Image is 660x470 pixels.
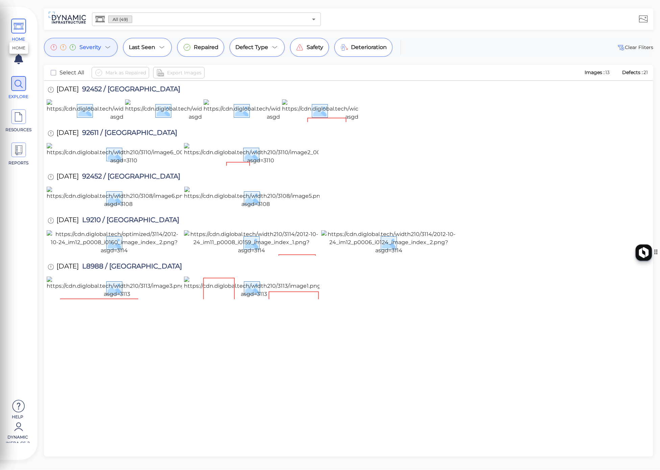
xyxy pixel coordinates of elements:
[4,127,33,133] span: RESOURCES
[47,230,182,255] img: https://cdn.diglobal.tech/optimized/3114/2012-10-24_im12_p0008_i0160_image_index_2.png?asgd=3114
[3,434,32,443] span: Dynamic Infra CS-2
[60,69,84,77] span: Select All
[621,69,643,75] span: Defects :
[309,15,319,24] button: Open
[584,69,605,75] span: Images :
[184,143,338,165] img: https://cdn.diglobal.tech/width210/3110/image2_001.png?asgd=3110
[79,263,182,272] span: L8988 / [GEOGRAPHIC_DATA]
[56,129,79,138] span: [DATE]
[351,43,387,51] span: Deterioration
[56,86,79,95] span: [DATE]
[643,69,648,75] span: 21
[321,230,456,255] img: https://cdn.diglobal.tech/width210/3114/2012-10-24_im12_p0006_i0124_image_index_2.png?asgd=3114
[47,187,190,208] img: https://cdn.diglobal.tech/width210/3108/image6.png?asgd=3108
[47,277,188,298] img: https://cdn.diglobal.tech/width210/3113/image3.png?asgd=3113
[3,414,32,419] span: Help
[47,143,201,165] img: https://cdn.diglobal.tech/width210/3110/image6_001.png?asgd=3110
[617,43,653,51] span: Clear Fliters
[631,440,655,465] iframe: Chat
[79,216,179,226] span: L9210 / [GEOGRAPHIC_DATA]
[109,16,132,23] span: All (49)
[79,43,101,51] span: Severity
[194,43,218,51] span: Repaired
[307,43,323,51] span: Safety
[79,86,180,95] span: 92452 / [GEOGRAPHIC_DATA]
[56,173,79,182] span: [DATE]
[167,69,202,77] span: Export Images
[4,94,33,100] span: EXPLORE
[184,187,327,208] img: https://cdn.diglobal.tech/width210/3108/image5.png?asgd=3108
[56,216,79,226] span: [DATE]
[56,263,79,272] span: [DATE]
[204,99,359,121] img: https://cdn.diglobal.tech/width210/3108/image2_001.png?asgd=3108
[125,99,280,121] img: https://cdn.diglobal.tech/width210/3108/image3_001.png?asgd=3108
[105,69,146,77] span: Mark as Repaired
[235,43,268,51] span: Defect Type
[184,230,319,255] img: https://cdn.diglobal.tech/width210/3114/2012-10-24_im11_p0008_i0159_image_index_1.png?asgd=3114
[79,129,177,138] span: 92611 / [GEOGRAPHIC_DATA]
[605,69,610,75] span: 13
[129,43,155,51] span: Last Seen
[282,99,437,121] img: https://cdn.diglobal.tech/width210/3108/image1_002.png?asgd=3108
[4,160,33,166] span: REPORTS
[4,36,33,42] span: HOME
[184,277,324,298] img: https://cdn.diglobal.tech/width210/3113/image1.png?asgd=3113
[47,99,203,121] img: https://cdn.diglobal.tech/width210/3108/image4_001.png?asgd=3108
[79,173,180,182] span: 92452 / [GEOGRAPHIC_DATA]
